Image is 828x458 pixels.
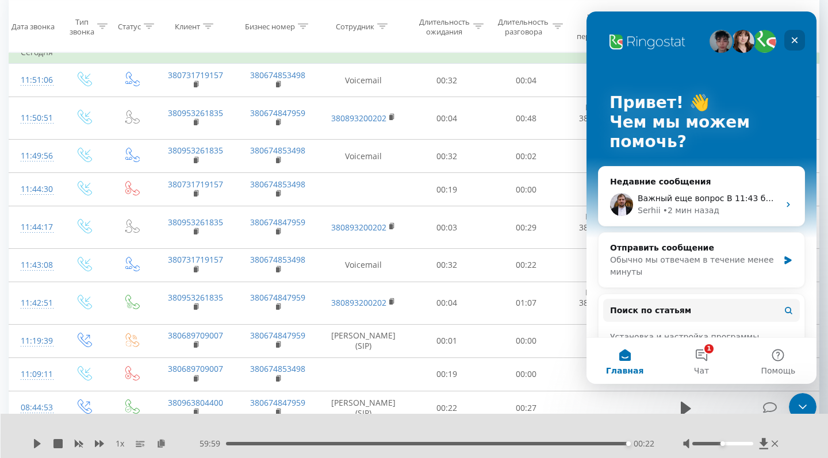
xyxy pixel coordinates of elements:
[408,324,487,357] td: 00:01
[319,391,408,425] td: [PERSON_NAME] (SIP)
[634,438,654,449] span: 00:22
[250,217,305,228] a: 380674847959
[168,363,223,374] a: 380689709007
[486,173,566,206] td: 00:00
[11,22,55,32] div: Дата звонка
[168,397,223,408] a: 380963804400
[76,193,133,205] div: • 2 мин назад
[21,363,48,386] div: 11:09:11
[168,292,223,303] a: 380953261835
[198,18,218,39] div: Закрыть
[154,326,230,372] button: Помощь
[626,441,631,446] div: Accessibility label
[331,297,386,308] a: 380893200202
[168,107,223,118] a: 380953261835
[586,11,816,384] iframe: Intercom live chat
[116,438,124,449] span: 1 x
[21,397,48,419] div: 08:44:53
[24,320,193,344] div: Установка и настройка программы Ringostat Smart Phone
[566,64,648,97] td: Main
[408,357,487,391] td: 00:19
[250,107,305,118] a: 380674847959
[17,287,213,310] button: Поиск по статьям
[250,330,305,341] a: 380674847959
[408,64,487,97] td: 00:32
[21,216,48,238] div: 11:44:17
[70,17,94,36] div: Тип звонка
[21,145,48,167] div: 11:49:56
[418,17,471,36] div: Длительность ожидания
[408,173,487,206] td: 00:19
[21,254,48,276] div: 11:43:08
[24,293,105,305] span: Поиск по статьям
[118,22,141,32] div: Статус
[319,324,408,357] td: [PERSON_NAME] (SIP)
[17,315,213,348] div: Установка и настройка программы Ringostat Smart Phone
[168,70,223,80] a: 380731719157
[11,221,218,276] div: Отправить сообщениеОбычно мы отвечаем в течение менее минуты
[319,248,408,282] td: Voicemail
[250,363,305,374] a: 380674853498
[408,248,487,282] td: 00:32
[486,282,566,325] td: 01:07
[200,438,226,449] span: 59:59
[486,324,566,357] td: 00:00
[175,22,200,32] div: Клиент
[20,355,57,363] span: Главная
[174,355,209,363] span: Помощь
[408,140,487,173] td: 00:32
[566,357,648,391] td: Main
[789,393,816,421] iframe: Intercom live chat
[250,254,305,265] a: 380674853498
[168,254,223,265] a: 380731719157
[566,173,648,206] td: Main
[245,22,295,32] div: Бизнес номер
[486,97,566,140] td: 00:48
[168,145,223,156] a: 380953261835
[408,282,487,325] td: 00:04
[486,140,566,173] td: 00:02
[497,17,550,36] div: Длительность разговора
[408,97,487,140] td: 00:04
[168,330,223,341] a: 380689709007
[24,243,192,267] div: Обычно мы отвечаем в течение менее минуты
[576,12,632,41] div: Название схемы переадресации
[21,330,48,352] div: 11:19:39
[486,357,566,391] td: 00:00
[21,107,48,129] div: 11:50:51
[331,113,386,124] a: 380893200202
[408,391,487,425] td: 00:22
[331,222,386,233] a: 380893200202
[250,145,305,156] a: 380674853498
[21,69,48,91] div: 11:51:06
[250,292,305,303] a: 380674847959
[319,64,408,97] td: Voicemail
[168,217,223,228] a: 380953261835
[662,363,710,384] span: Разговор не состоялся
[579,287,634,318] span: На номера 380893200202 (...
[76,326,153,372] button: Чат
[319,140,408,173] td: Voicemail
[486,64,566,97] td: 00:04
[250,179,305,190] a: 380674853498
[168,179,223,190] a: 380731719157
[108,355,122,363] span: Чат
[51,182,774,191] span: Важный еще вопрос В 11:43 был звонок на номер 380674853498 Входящий номер 380731719157 Входящий э...
[250,70,305,80] a: 380674853498
[408,206,487,249] td: 00:03
[21,292,48,314] div: 11:42:51
[486,391,566,425] td: 00:27
[579,102,634,133] span: На номера 380893200202 (...
[250,397,305,408] a: 380674847959
[24,230,192,243] div: Отправить сообщение
[21,178,48,201] div: 11:44:30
